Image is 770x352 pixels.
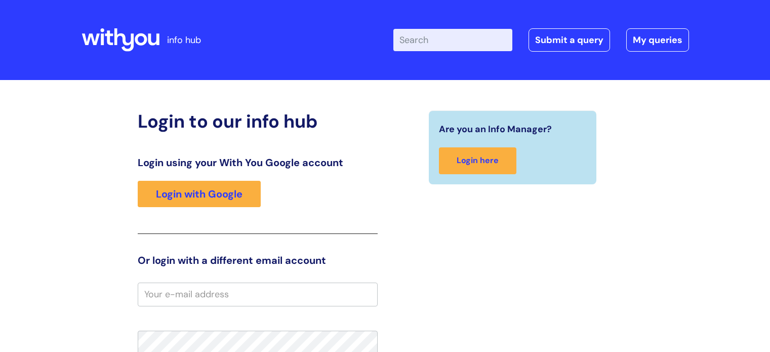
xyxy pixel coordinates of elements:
[138,157,378,169] h3: Login using your With You Google account
[138,254,378,266] h3: Or login with a different email account
[529,28,610,52] a: Submit a query
[439,147,516,174] a: Login here
[439,121,552,137] span: Are you an Info Manager?
[138,283,378,306] input: Your e-mail address
[626,28,689,52] a: My queries
[393,29,512,51] input: Search
[138,110,378,132] h2: Login to our info hub
[138,181,261,207] a: Login with Google
[167,32,201,48] p: info hub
